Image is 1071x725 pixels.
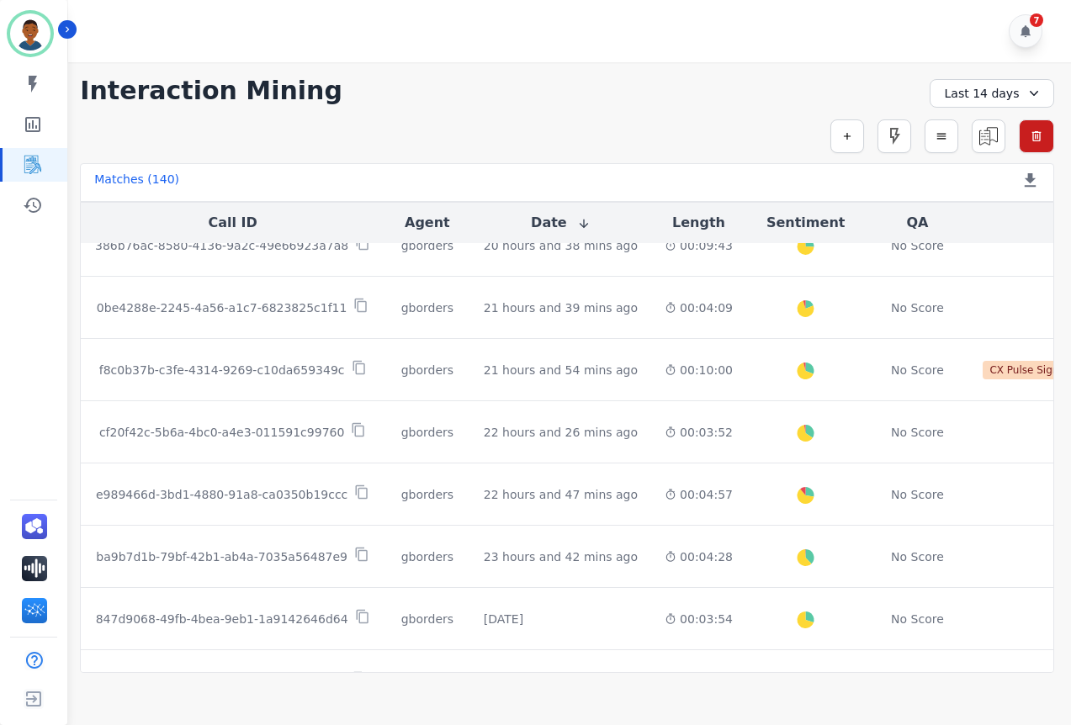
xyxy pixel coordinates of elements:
[80,76,342,106] h1: Interaction Mining
[398,299,457,316] div: gborders
[398,424,457,441] div: gborders
[891,299,944,316] div: No Score
[484,486,638,503] div: 22 hours and 47 mins ago
[484,362,638,378] div: 21 hours and 54 mins ago
[484,237,638,254] div: 20 hours and 38 mins ago
[891,424,944,441] div: No Score
[97,299,347,316] p: 0be4288e-2245-4a56-a1c7-6823825c1f11
[484,424,638,441] div: 22 hours and 26 mins ago
[398,237,457,254] div: gborders
[891,362,944,378] div: No Score
[96,611,348,627] p: 847d9068-49fb-4bea-9eb1-1a9142646d64
[665,424,733,441] div: 00:03:52
[484,548,638,565] div: 23 hours and 42 mins ago
[398,548,457,565] div: gborders
[891,486,944,503] div: No Score
[96,486,347,503] p: e989466d-3bd1-4880-91a8-ca0350b19ccc
[405,213,450,233] button: Agent
[766,213,845,233] button: Sentiment
[906,213,928,233] button: QA
[1030,13,1043,27] div: 7
[95,237,348,254] p: 386b76ac-8580-4136-9a2c-49e66923a7a8
[94,171,179,194] div: Matches ( 140 )
[398,362,457,378] div: gborders
[665,299,733,316] div: 00:04:09
[398,486,457,503] div: gborders
[484,299,638,316] div: 21 hours and 39 mins ago
[930,79,1054,108] div: Last 14 days
[665,362,733,378] div: 00:10:00
[484,611,523,627] div: [DATE]
[99,362,345,378] p: f8c0b37b-c3fe-4314-9269-c10da659349c
[99,424,344,441] p: cf20f42c-5b6a-4bc0-a4e3-011591c99760
[665,611,733,627] div: 00:03:54
[891,237,944,254] div: No Score
[665,548,733,565] div: 00:04:28
[665,237,733,254] div: 00:09:43
[96,548,347,565] p: ba9b7d1b-79bf-42b1-ab4a-7035a56487e9
[531,213,591,233] button: Date
[10,13,50,54] img: Bordered avatar
[208,213,257,233] button: Call ID
[891,611,944,627] div: No Score
[398,611,457,627] div: gborders
[672,213,725,233] button: Length
[891,548,944,565] div: No Score
[665,486,733,503] div: 00:04:57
